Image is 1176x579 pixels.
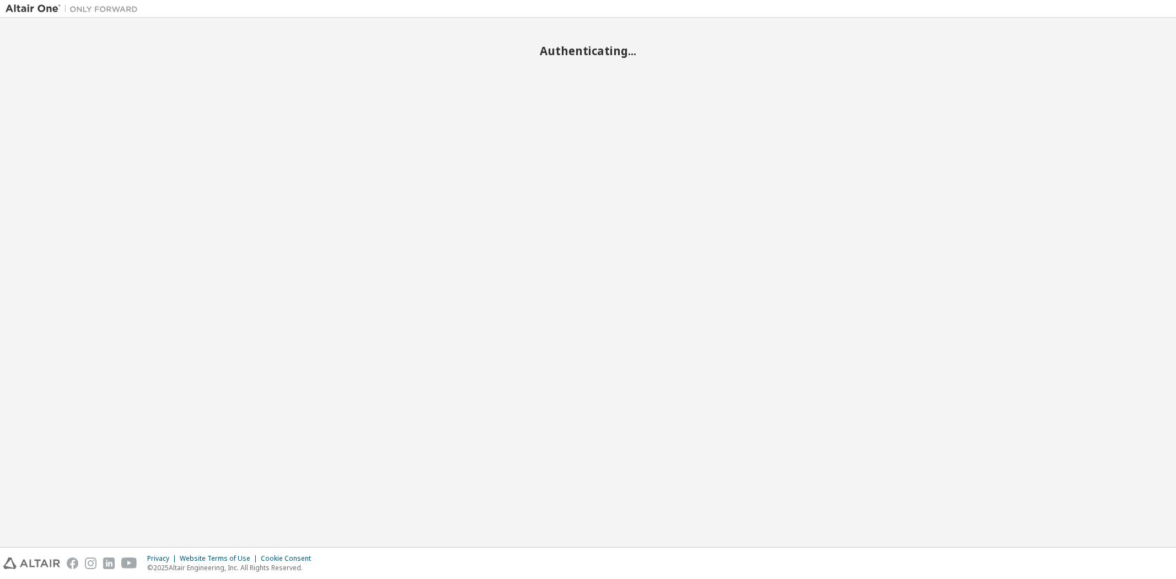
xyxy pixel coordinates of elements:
div: Cookie Consent [261,554,318,563]
img: instagram.svg [85,557,96,569]
img: altair_logo.svg [3,557,60,569]
img: facebook.svg [67,557,78,569]
div: Website Terms of Use [180,554,261,563]
img: youtube.svg [121,557,137,569]
div: Privacy [147,554,180,563]
img: linkedin.svg [103,557,115,569]
h2: Authenticating... [6,44,1170,58]
img: Altair One [6,3,143,14]
p: © 2025 Altair Engineering, Inc. All Rights Reserved. [147,563,318,572]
